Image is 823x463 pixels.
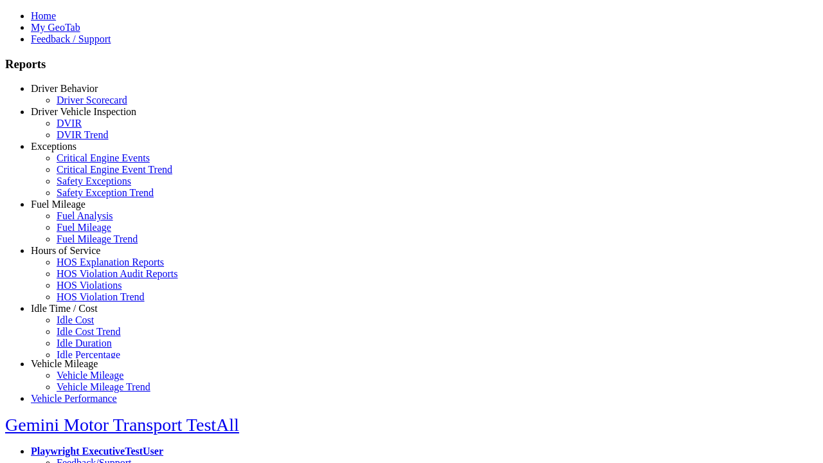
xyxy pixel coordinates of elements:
[31,33,111,44] a: Feedback / Support
[57,95,127,105] a: Driver Scorecard
[57,338,112,349] a: Idle Duration
[57,129,108,140] a: DVIR Trend
[57,268,178,279] a: HOS Violation Audit Reports
[57,280,122,291] a: HOS Violations
[57,381,150,392] a: Vehicle Mileage Trend
[57,210,113,221] a: Fuel Analysis
[31,22,80,33] a: My GeoTab
[31,245,100,256] a: Hours of Service
[31,393,117,404] a: Vehicle Performance
[31,446,163,457] a: Playwright ExecutiveTestUser
[31,199,86,210] a: Fuel Mileage
[57,233,138,244] a: Fuel Mileage Trend
[57,314,94,325] a: Idle Cost
[57,370,123,381] a: Vehicle Mileage
[31,83,98,94] a: Driver Behavior
[57,222,111,233] a: Fuel Mileage
[31,358,98,369] a: Vehicle Mileage
[57,187,154,198] a: Safety Exception Trend
[31,10,56,21] a: Home
[31,303,98,314] a: Idle Time / Cost
[31,141,77,152] a: Exceptions
[57,164,172,175] a: Critical Engine Event Trend
[57,291,145,302] a: HOS Violation Trend
[57,152,150,163] a: Critical Engine Events
[57,257,164,268] a: HOS Explanation Reports
[5,415,239,435] a: Gemini Motor Transport TestAll
[57,118,82,129] a: DVIR
[57,176,131,186] a: Safety Exceptions
[57,349,120,360] a: Idle Percentage
[57,326,121,337] a: Idle Cost Trend
[5,57,818,71] h3: Reports
[31,106,136,117] a: Driver Vehicle Inspection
